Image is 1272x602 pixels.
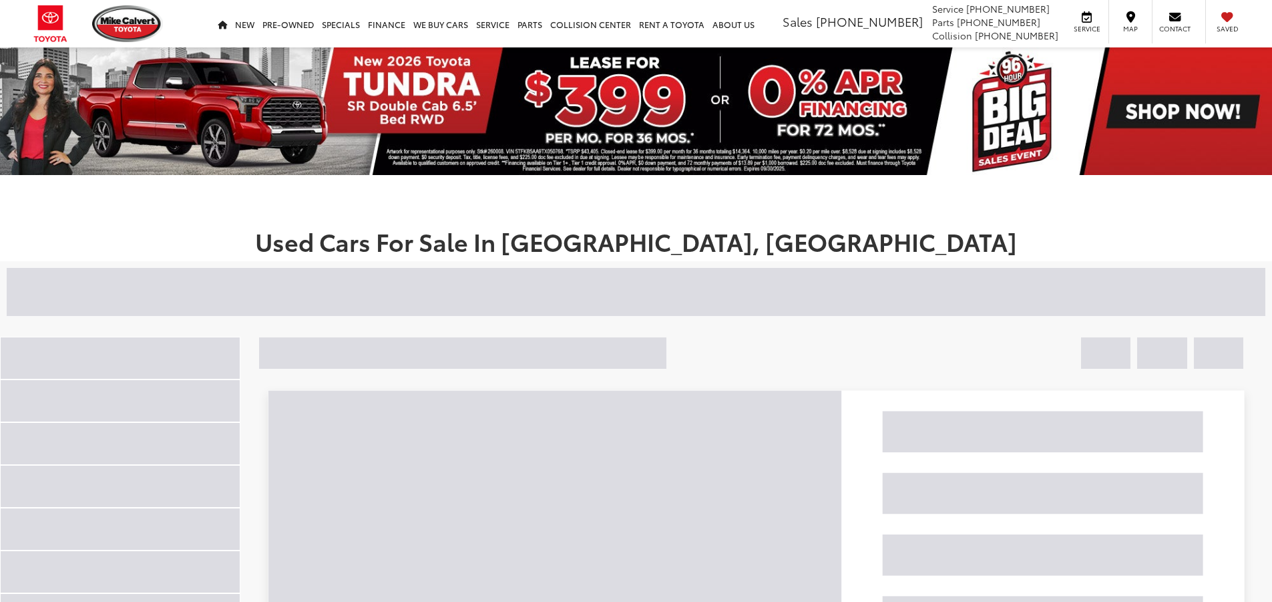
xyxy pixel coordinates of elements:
span: [PHONE_NUMBER] [957,15,1040,29]
span: [PHONE_NUMBER] [966,2,1050,15]
span: Saved [1213,24,1242,33]
span: Contact [1159,24,1191,33]
span: Sales [783,13,813,30]
span: Collision [932,29,972,42]
img: Mike Calvert Toyota [92,5,163,42]
span: [PHONE_NUMBER] [975,29,1058,42]
span: Service [932,2,964,15]
span: Map [1116,24,1145,33]
span: Parts [932,15,954,29]
span: [PHONE_NUMBER] [816,13,923,30]
span: Service [1072,24,1102,33]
